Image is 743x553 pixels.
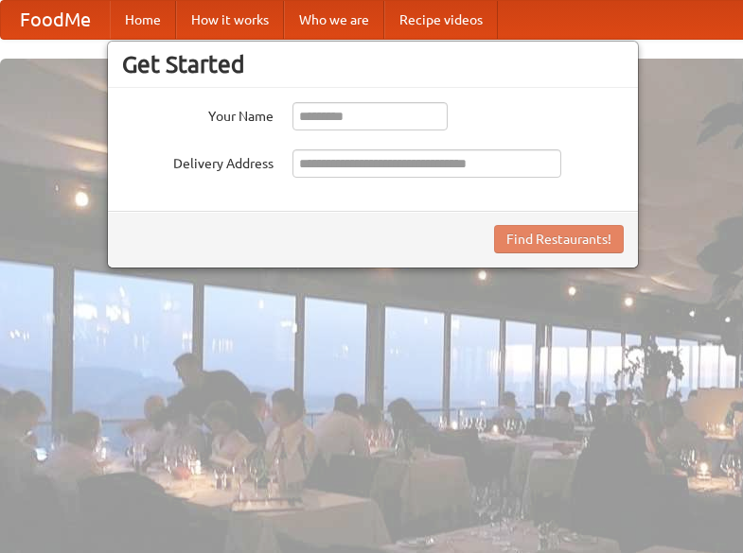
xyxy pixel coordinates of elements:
[122,102,274,126] label: Your Name
[1,1,110,39] a: FoodMe
[122,149,274,173] label: Delivery Address
[384,1,498,39] a: Recipe videos
[494,225,624,253] button: Find Restaurants!
[110,1,176,39] a: Home
[284,1,384,39] a: Who we are
[122,50,624,78] h3: Get Started
[176,1,284,39] a: How it works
